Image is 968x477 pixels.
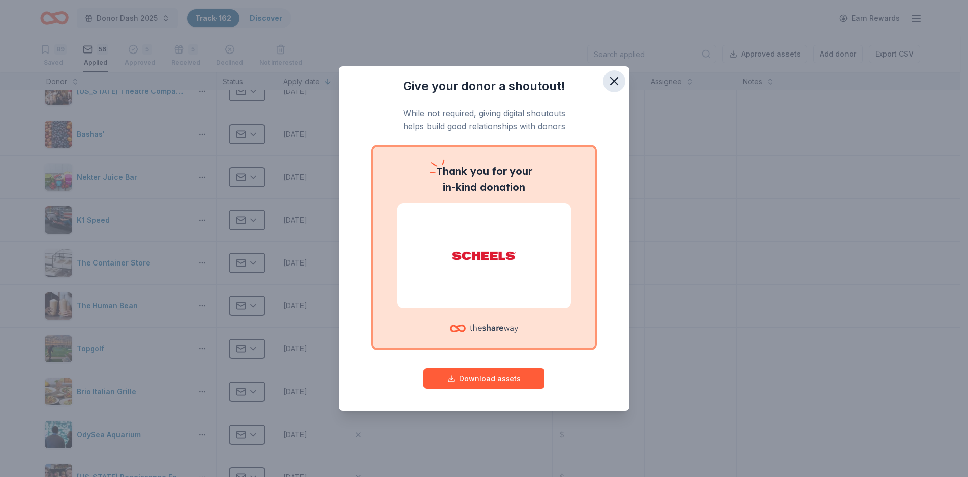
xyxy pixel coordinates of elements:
[397,163,571,195] p: you for your in-kind donation
[423,368,544,389] button: Download assets
[359,78,609,94] h3: Give your donor a shoutout!
[359,107,609,133] p: While not required, giving digital shoutouts helps build good relationships with donors
[409,224,559,288] img: SCHEELS
[436,165,467,177] span: Thank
